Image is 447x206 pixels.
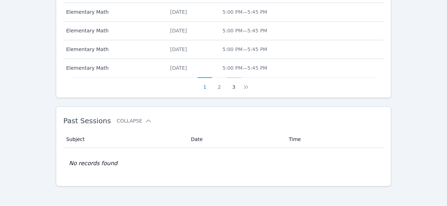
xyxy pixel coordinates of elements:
[198,77,212,90] button: 1
[284,131,384,148] th: Time
[63,148,384,179] td: No records found
[222,28,267,33] span: 5:00 PM — 5:45 PM
[66,46,161,53] span: Elementary Math
[222,46,267,52] span: 5:00 PM — 5:45 PM
[170,8,214,15] div: [DATE]
[63,3,384,21] tr: Elementary Math[DATE]5:00 PM—5:45 PM
[222,9,267,15] span: 5:00 PM — 5:45 PM
[170,64,214,71] div: [DATE]
[66,8,161,15] span: Elementary Math
[63,117,111,125] span: Past Sessions
[187,131,284,148] th: Date
[63,59,384,77] tr: Elementary Math[DATE]5:00 PM—5:45 PM
[170,27,214,34] div: [DATE]
[66,64,161,71] span: Elementary Math
[227,77,241,90] button: 3
[117,117,152,124] button: Collapse
[222,65,267,71] span: 5:00 PM — 5:45 PM
[63,21,384,40] tr: Elementary Math[DATE]5:00 PM—5:45 PM
[63,131,187,148] th: Subject
[63,40,384,59] tr: Elementary Math[DATE]5:00 PM—5:45 PM
[170,46,214,53] div: [DATE]
[212,77,227,90] button: 2
[66,27,161,34] span: Elementary Math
